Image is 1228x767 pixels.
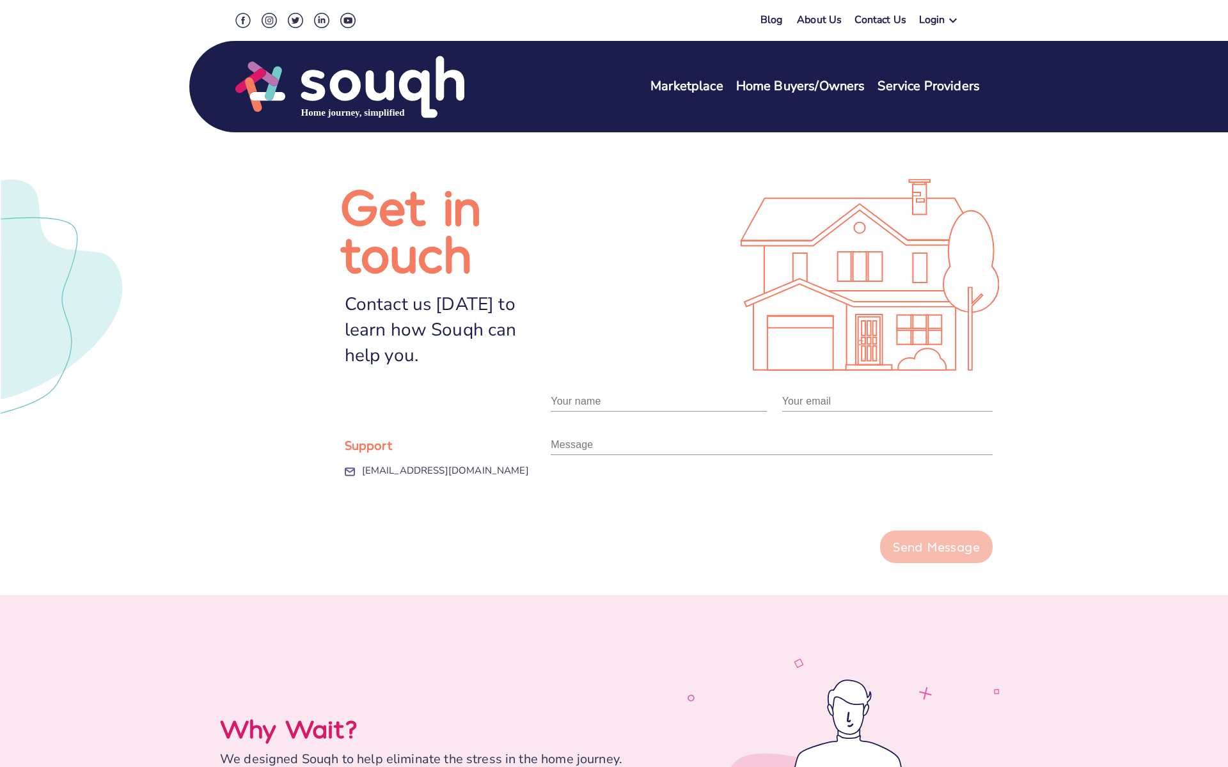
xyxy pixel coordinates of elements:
[314,13,329,28] img: LinkedIn Social Icon
[650,77,723,96] a: Marketplace
[235,54,464,120] img: Souqh Logo
[345,461,355,483] img: Email Icon
[551,468,745,518] iframe: reCAPTCHA
[854,13,906,31] a: Contact Us
[919,13,945,31] div: Login
[740,179,999,371] img: Illustration svg
[235,13,251,28] img: Facebook Social Icon
[878,77,980,96] a: Service Providers
[340,182,551,276] h1: Get in touch
[736,77,865,96] a: Home Buyers/Owners
[345,291,551,368] div: Contact us [DATE] to learn how Souqh can help you.
[262,13,277,28] img: Instagram Social Icon
[288,13,303,28] img: Twitter Social Icon
[362,458,529,483] a: [EMAIL_ADDRESS][DOMAIN_NAME]
[340,13,356,28] img: Youtube Social Icon
[345,432,551,458] div: Support
[797,13,842,31] a: About Us
[782,391,993,412] input: Plase provide valid email address. e.g. foo@example.com
[220,713,680,744] div: Why Wait?
[760,13,783,27] a: Blog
